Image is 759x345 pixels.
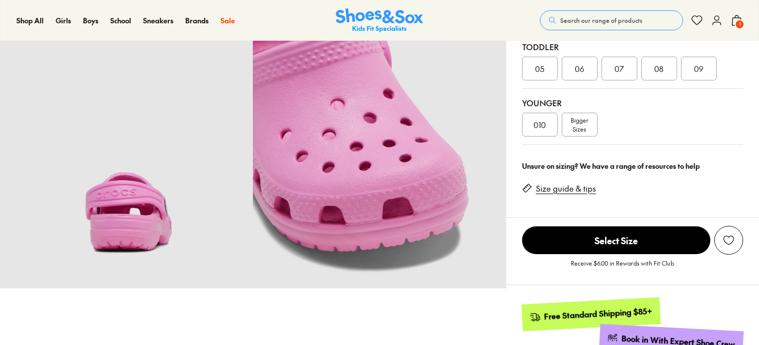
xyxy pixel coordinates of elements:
span: 06 [575,63,584,74]
span: 09 [694,63,703,74]
img: SNS_Logo_Responsive.svg [336,8,423,33]
span: Boys [83,15,98,25]
span: 07 [614,63,624,74]
span: Brands [185,15,209,25]
span: Girls [56,15,71,25]
a: Size guide & tips [536,183,596,194]
span: Select Size [522,226,710,254]
button: 1 [731,9,743,31]
a: Sneakers [143,15,173,26]
span: Sale [221,15,235,25]
span: Bigger Sizes [571,116,588,134]
div: Unsure on sizing? We have a range of resources to help [522,161,743,171]
a: Brands [185,15,209,26]
a: School [110,15,131,26]
span: 08 [654,63,664,74]
button: Search our range of products [540,10,683,30]
span: 010 [533,119,546,131]
button: Add to Wishlist [714,226,743,255]
a: Free Standard Shipping $85+ [521,297,660,331]
span: 05 [535,63,544,74]
span: Search our range of products [560,16,642,25]
button: Select Size [522,226,710,255]
div: Younger [522,97,743,109]
span: Shop All [16,15,44,25]
div: Toddler [522,41,743,53]
a: Boys [83,15,98,26]
img: 7-373004_1 [253,35,506,288]
span: School [110,15,131,25]
a: Shoes & Sox [336,8,423,33]
p: Receive $6.00 in Rewards with Fit Club [571,259,674,276]
div: Free Standard Shipping $85+ [543,306,652,322]
span: Sneakers [143,15,173,25]
a: Girls [56,15,71,26]
a: Sale [221,15,235,26]
a: Shop All [16,15,44,26]
span: 1 [735,19,745,29]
